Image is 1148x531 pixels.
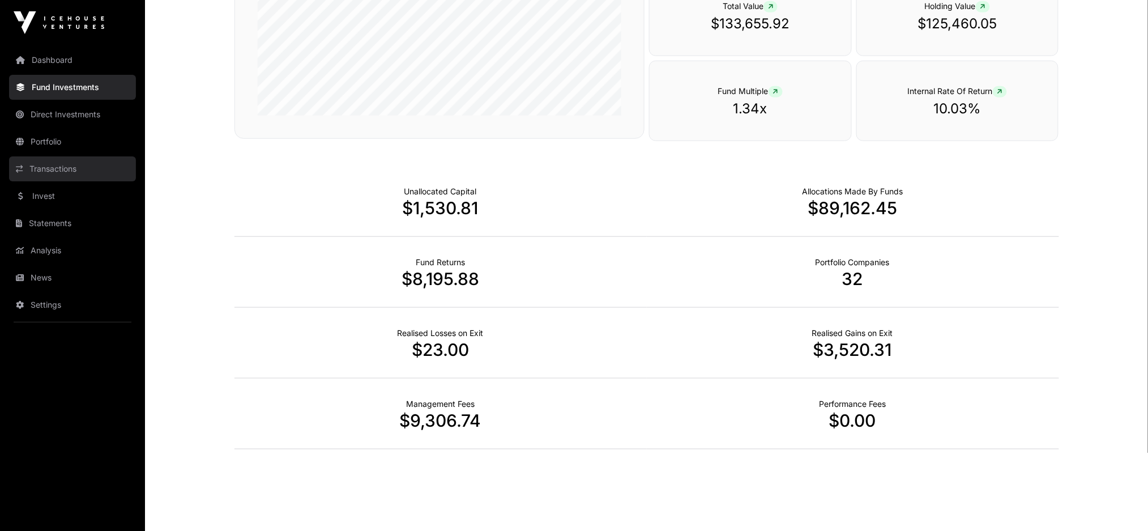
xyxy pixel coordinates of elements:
a: Analysis [9,238,136,263]
p: $89,162.45 [647,198,1059,218]
a: Transactions [9,156,136,181]
a: Portfolio [9,129,136,154]
span: Fund Multiple [718,86,783,96]
p: 10.03% [880,100,1036,118]
p: $1,530.81 [234,198,647,218]
span: Internal Rate Of Return [908,86,1007,96]
p: Realised Returns from Funds [416,257,465,268]
p: $0.00 [647,410,1059,431]
p: $8,195.88 [234,269,647,289]
p: Cash not yet allocated [404,186,477,197]
a: Fund Investments [9,75,136,100]
p: Number of Companies Deployed Into [816,257,890,268]
p: Net Realised on Positive Exits [812,328,893,339]
span: Total Value [723,1,778,11]
a: Direct Investments [9,102,136,127]
p: Fund Performance Fees (Carry) incurred to date [820,398,886,410]
a: Statements [9,211,136,236]
p: Capital Deployed Into Companies [803,186,903,197]
p: 1.34x [672,100,829,118]
p: 32 [647,269,1059,289]
p: Net Realised on Negative Exits [398,328,484,339]
img: Icehouse Ventures Logo [14,11,104,34]
p: Fund Management Fees incurred to date [406,398,475,410]
p: $125,460.05 [880,15,1036,33]
p: $133,655.92 [672,15,829,33]
a: News [9,265,136,290]
a: Settings [9,292,136,317]
p: $23.00 [234,339,647,360]
a: Dashboard [9,48,136,73]
span: Holding Value [925,1,990,11]
p: $9,306.74 [234,410,647,431]
p: $3,520.31 [647,339,1059,360]
a: Invest [9,184,136,209]
iframe: Chat Widget [1091,477,1148,531]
